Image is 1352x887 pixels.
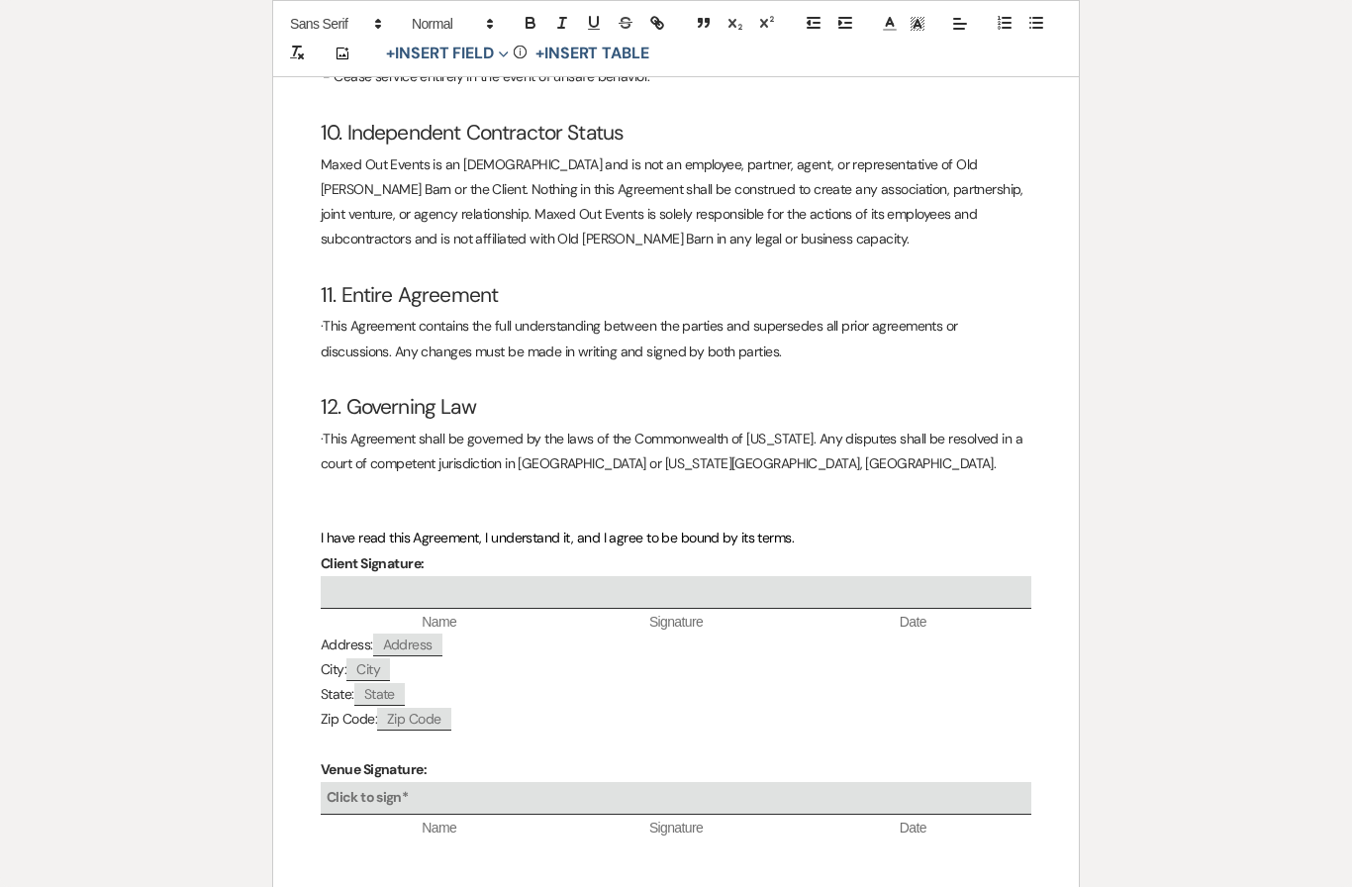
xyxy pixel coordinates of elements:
[321,633,1031,657] p: Address:
[403,12,500,36] span: Header Formats
[373,634,442,656] span: Address
[321,314,1031,363] p: ·This Agreement contains the full understanding between the parties and supersedes all prior agre...
[346,658,390,681] span: City
[321,529,794,546] span: I have read this Agreement, I understand it, and I agree to be bound by its terms.
[321,657,1031,682] p: City:
[327,788,408,806] b: Click to sign*
[321,427,1031,476] p: ·This Agreement shall be governed by the laws of the Commonwealth of [US_STATE]. Any disputes sha...
[904,12,931,36] span: Text Background Color
[386,46,395,61] span: +
[321,682,1031,707] p: State:
[321,554,424,572] strong: Client Signature:
[529,42,656,65] button: +Insert Table
[354,683,405,706] span: State
[321,152,1031,252] p: Maxed Out Events is an [DEMOGRAPHIC_DATA] and is not an employee, partner, agent, or representati...
[557,819,794,838] span: Signature
[321,389,1031,427] h2: 12. Governing Law
[321,760,427,778] strong: Venue Signature:
[321,613,557,633] span: Name
[377,708,451,731] span: Zip Code
[321,277,1031,315] h2: 11. Entire Agreement
[795,819,1031,838] span: Date
[321,819,557,838] span: Name
[321,115,1031,152] h2: 10. Independent Contractor Status
[876,12,904,36] span: Text Color
[557,613,794,633] span: Signature
[795,613,1031,633] span: Date
[379,42,516,65] button: Insert Field
[321,707,1031,732] p: Zip Code:
[321,64,1031,89] p: ·- Cease service entirely in the event of unsafe behavior.
[535,46,544,61] span: +
[946,12,974,36] span: Alignment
